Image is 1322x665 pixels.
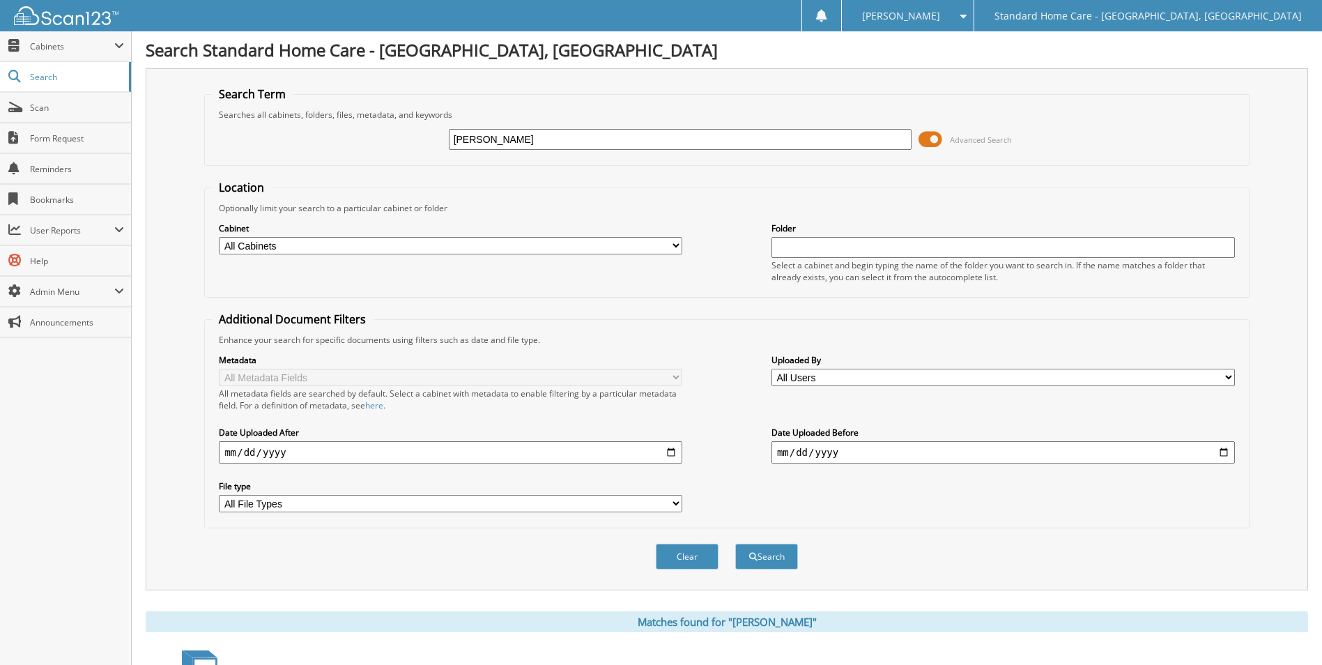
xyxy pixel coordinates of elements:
[30,71,122,83] span: Search
[219,480,682,492] label: File type
[771,441,1235,464] input: end
[212,202,1241,214] div: Optionally limit your search to a particular cabinet or folder
[30,163,124,175] span: Reminders
[30,40,114,52] span: Cabinets
[212,334,1241,346] div: Enhance your search for specific documents using filters such as date and file type.
[862,12,940,20] span: [PERSON_NAME]
[30,194,124,206] span: Bookmarks
[219,388,682,411] div: All metadata fields are searched by default. Select a cabinet with metadata to enable filtering b...
[212,109,1241,121] div: Searches all cabinets, folders, files, metadata, and keywords
[771,427,1235,438] label: Date Uploaded Before
[656,544,718,570] button: Clear
[146,38,1308,61] h1: Search Standard Home Care - [GEOGRAPHIC_DATA], [GEOGRAPHIC_DATA]
[30,132,124,144] span: Form Request
[212,86,293,102] legend: Search Term
[30,316,124,328] span: Announcements
[771,222,1235,234] label: Folder
[365,399,383,411] a: here
[212,180,271,195] legend: Location
[219,354,682,366] label: Metadata
[30,102,124,114] span: Scan
[994,12,1302,20] span: Standard Home Care - [GEOGRAPHIC_DATA], [GEOGRAPHIC_DATA]
[219,222,682,234] label: Cabinet
[30,224,114,236] span: User Reports
[219,427,682,438] label: Date Uploaded After
[146,611,1308,632] div: Matches found for "[PERSON_NAME]"
[771,259,1235,283] div: Select a cabinet and begin typing the name of the folder you want to search in. If the name match...
[30,255,124,267] span: Help
[771,354,1235,366] label: Uploaded By
[212,312,373,327] legend: Additional Document Filters
[950,135,1012,145] span: Advanced Search
[735,544,798,570] button: Search
[14,6,118,25] img: scan123-logo-white.svg
[30,286,114,298] span: Admin Menu
[219,441,682,464] input: start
